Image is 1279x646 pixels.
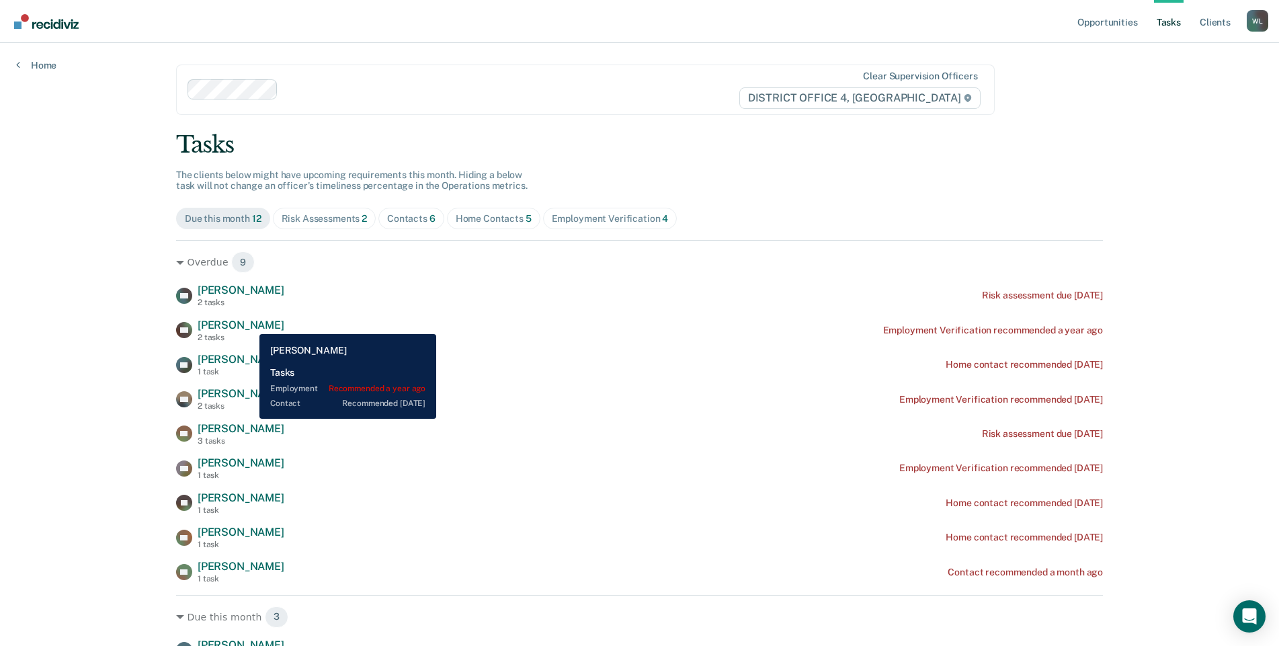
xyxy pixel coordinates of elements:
[198,471,284,480] div: 1 task
[252,213,261,224] span: 12
[198,491,284,504] span: [PERSON_NAME]
[899,394,1103,405] div: Employment Verification recommended [DATE]
[387,213,436,225] div: Contacts
[946,532,1103,543] div: Home contact recommended [DATE]
[1247,10,1268,32] div: W L
[16,59,56,71] a: Home
[176,251,1103,273] div: Overdue 9
[198,367,284,376] div: 1 task
[883,325,1104,336] div: Employment Verification recommended a year ago
[552,213,669,225] div: Employment Verification
[185,213,261,225] div: Due this month
[982,428,1103,440] div: Risk assessment due [DATE]
[198,401,284,411] div: 2 tasks
[282,213,368,225] div: Risk Assessments
[948,567,1103,578] div: Contact recommended a month ago
[198,526,284,538] span: [PERSON_NAME]
[198,319,284,331] span: [PERSON_NAME]
[198,284,284,296] span: [PERSON_NAME]
[863,71,977,82] div: Clear supervision officers
[198,387,284,400] span: [PERSON_NAME]
[14,14,79,29] img: Recidiviz
[198,436,284,446] div: 3 tasks
[176,131,1103,159] div: Tasks
[946,497,1103,509] div: Home contact recommended [DATE]
[198,560,284,573] span: [PERSON_NAME]
[526,213,532,224] span: 5
[362,213,367,224] span: 2
[198,540,284,549] div: 1 task
[198,353,284,366] span: [PERSON_NAME]
[198,574,284,583] div: 1 task
[1233,600,1266,633] div: Open Intercom Messenger
[176,606,1103,628] div: Due this month 3
[946,359,1103,370] div: Home contact recommended [DATE]
[662,213,668,224] span: 4
[429,213,436,224] span: 6
[176,169,528,192] span: The clients below might have upcoming requirements this month. Hiding a below task will not chang...
[456,213,532,225] div: Home Contacts
[982,290,1103,301] div: Risk assessment due [DATE]
[198,333,284,342] div: 2 tasks
[198,506,284,515] div: 1 task
[899,462,1103,474] div: Employment Verification recommended [DATE]
[739,87,981,109] span: DISTRICT OFFICE 4, [GEOGRAPHIC_DATA]
[198,422,284,435] span: [PERSON_NAME]
[198,456,284,469] span: [PERSON_NAME]
[1247,10,1268,32] button: Profile dropdown button
[265,606,288,628] span: 3
[231,251,255,273] span: 9
[198,298,284,307] div: 2 tasks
